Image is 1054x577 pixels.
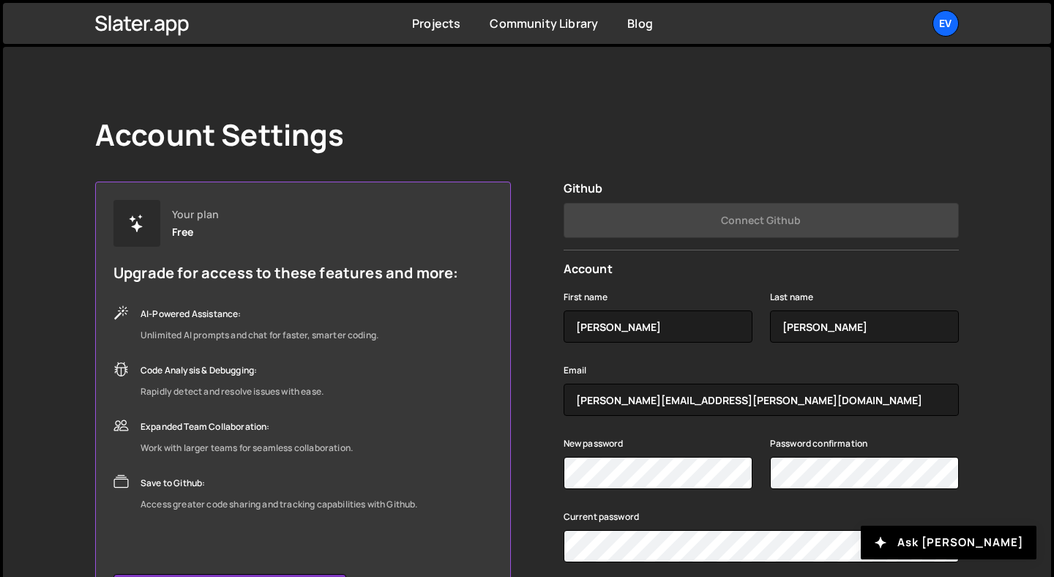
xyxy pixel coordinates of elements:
[564,203,959,238] button: Connect Github
[141,418,353,436] div: Expanded Team Collaboration:
[564,363,587,378] label: Email
[141,362,324,379] div: Code Analysis & Debugging:
[932,10,959,37] a: Ev
[564,436,624,451] label: New password
[564,510,640,524] label: Current password
[564,182,959,196] h2: Github
[141,496,418,513] div: Access greater code sharing and tracking capabilities with Github.
[172,209,219,220] div: Your plan
[141,327,378,344] div: Unlimited AI prompts and chat for faster, smarter coding.
[412,15,460,31] a: Projects
[141,474,418,492] div: Save to Github:
[490,15,598,31] a: Community Library
[770,436,867,451] label: Password confirmation
[564,290,608,305] label: First name
[861,526,1036,559] button: Ask [PERSON_NAME]
[141,305,378,323] div: AI-Powered Assistance:
[141,383,324,401] div: Rapidly detect and resolve issues with ease.
[113,264,458,282] h5: Upgrade for access to these features and more:
[564,262,959,276] h2: Account
[141,439,353,457] div: Work with larger teams for seamless collaboration.
[172,226,194,238] div: Free
[627,15,653,31] a: Blog
[95,117,345,152] h1: Account Settings
[770,290,813,305] label: Last name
